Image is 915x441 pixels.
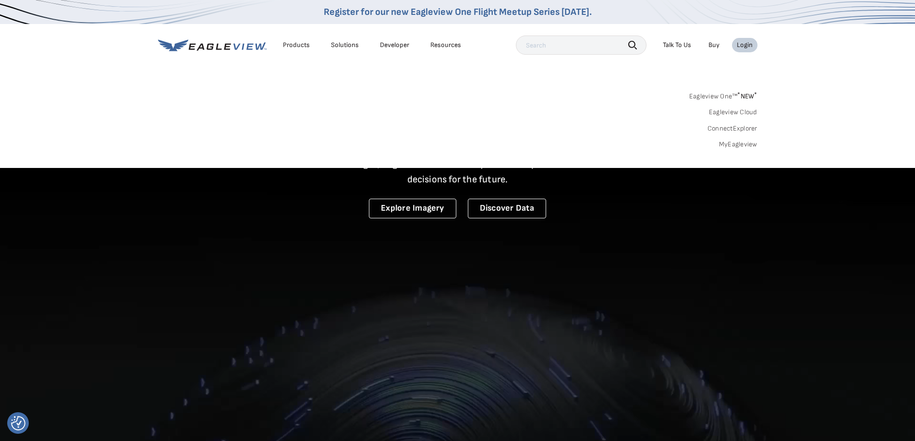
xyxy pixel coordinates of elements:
[689,89,757,100] a: Eagleview One™*NEW*
[719,140,757,149] a: MyEagleview
[369,199,456,218] a: Explore Imagery
[283,41,310,49] div: Products
[663,41,691,49] div: Talk To Us
[708,124,757,133] a: ConnectExplorer
[331,41,359,49] div: Solutions
[737,41,753,49] div: Login
[324,6,592,18] a: Register for our new Eagleview One Flight Meetup Series [DATE].
[516,36,647,55] input: Search
[468,199,546,218] a: Discover Data
[11,416,25,430] img: Revisit consent button
[380,41,409,49] a: Developer
[430,41,461,49] div: Resources
[709,108,757,117] a: Eagleview Cloud
[11,416,25,430] button: Consent Preferences
[708,41,720,49] a: Buy
[737,92,757,100] span: NEW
